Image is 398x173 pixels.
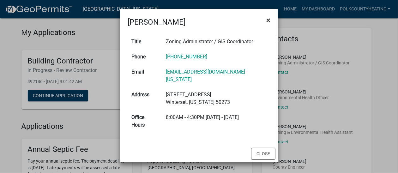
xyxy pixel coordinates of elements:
[266,16,270,25] span: ×
[166,114,267,121] div: 8:00AM - 4:30PM [DATE] - [DATE]
[128,110,162,133] th: Office Hours
[166,54,207,60] a: [PHONE_NUMBER]
[128,64,162,87] th: Email
[128,49,162,64] th: Phone
[128,87,162,110] th: Address
[261,11,275,29] button: Close
[128,34,162,49] th: Title
[166,69,245,82] a: [EMAIL_ADDRESS][DOMAIN_NAME][US_STATE]
[251,148,275,160] button: Close
[162,87,270,110] td: [STREET_ADDRESS] Winterset, [US_STATE] 50273
[128,16,185,28] h4: [PERSON_NAME]
[162,34,270,49] td: Zoning Administrator / GIS Coordinator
